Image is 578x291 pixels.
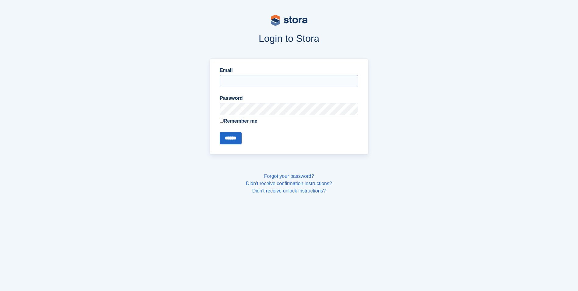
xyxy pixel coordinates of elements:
[220,95,358,102] label: Password
[220,119,224,123] input: Remember me
[220,117,358,125] label: Remember me
[264,174,314,179] a: Forgot your password?
[246,181,332,186] a: Didn't receive confirmation instructions?
[271,15,307,26] img: stora-logo-53a41332b3708ae10de48c4981b4e9114cc0af31d8433b30ea865607fb682f29.svg
[220,67,358,74] label: Email
[252,188,326,193] a: Didn't receive unlock instructions?
[94,33,485,44] h1: Login to Stora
